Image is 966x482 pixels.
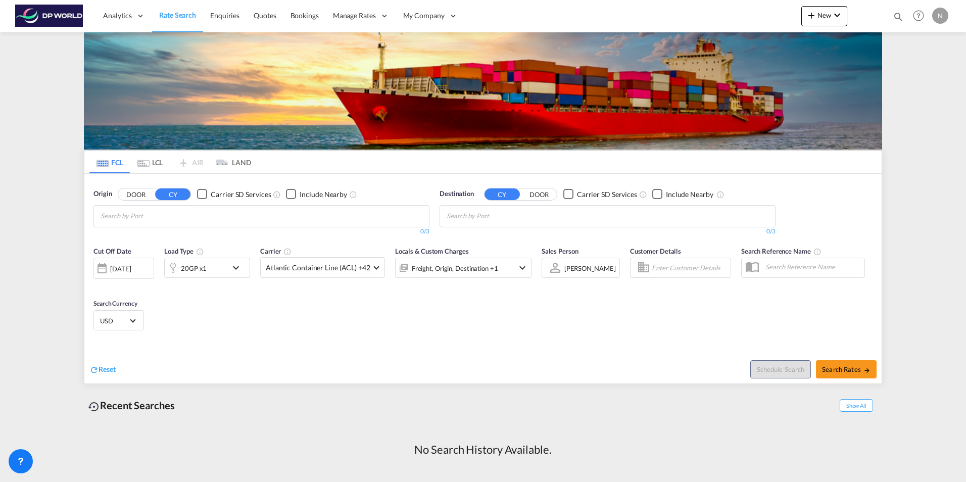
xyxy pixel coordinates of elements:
div: 0/3 [440,227,776,236]
span: Load Type [164,247,204,255]
md-icon: icon-information-outline [196,248,204,256]
span: Search Currency [93,300,137,307]
div: Freight Origin Destination Factory Stuffing [412,261,498,275]
span: Carrier [260,247,292,255]
div: [PERSON_NAME] [564,264,616,272]
div: OriginDOOR CY Checkbox No InkUnchecked: Search for CY (Container Yard) services for all selected ... [84,174,882,383]
img: c08ca190194411f088ed0f3ba295208c.png [15,5,83,27]
input: Search Reference Name [760,259,864,274]
div: 0/3 [93,227,429,236]
span: My Company [403,11,445,21]
span: Rate Search [159,11,196,19]
div: icon-magnify [893,11,904,26]
button: Search Ratesicon-arrow-right [816,360,877,378]
md-icon: icon-chevron-down [230,262,247,274]
div: Recent Searches [84,394,179,417]
span: Help [910,7,927,24]
input: Enter Customer Details [652,260,728,275]
span: Destination [440,189,474,199]
span: Analytics [103,11,132,21]
md-icon: icon-plus 400-fg [805,9,817,21]
span: Locals & Custom Charges [395,247,469,255]
div: N [932,8,948,24]
span: Enquiries [210,11,239,20]
button: CY [155,188,190,200]
input: Chips input. [101,208,197,224]
div: Carrier SD Services [211,189,271,200]
input: Chips input. [447,208,543,224]
span: Search Rates [822,365,871,373]
span: Quotes [254,11,276,20]
md-icon: Unchecked: Search for CY (Container Yard) services for all selected carriers.Checked : Search for... [639,190,647,199]
md-select: Select Currency: $ USDUnited States Dollar [99,313,138,328]
img: LCL+%26+FCL+BACKGROUND.png [84,32,882,150]
md-icon: icon-arrow-right [863,367,871,374]
span: Reset [99,365,116,373]
md-icon: icon-chevron-down [831,9,843,21]
span: Cut Off Date [93,247,131,255]
div: No Search History Available. [414,442,551,458]
md-icon: Unchecked: Ignores neighbouring ports when fetching rates.Checked : Includes neighbouring ports w... [349,190,357,199]
md-pagination-wrapper: Use the left and right arrow keys to navigate between tabs [89,151,251,173]
span: Atlantic Container Line (ACL) +42 [266,263,370,273]
md-checkbox: Checkbox No Ink [197,189,271,200]
span: Show All [840,399,873,412]
md-icon: The selected Trucker/Carrierwill be displayed in the rate results If the rates are from another f... [283,248,292,256]
button: icon-plus 400-fgNewicon-chevron-down [801,6,847,26]
button: Note: By default Schedule search will only considerorigin ports, destination ports and cut off da... [750,360,811,378]
button: DOOR [118,188,154,200]
md-icon: Unchecked: Search for CY (Container Yard) services for all selected carriers.Checked : Search for... [273,190,281,199]
div: Freight Origin Destination Factory Stuffingicon-chevron-down [395,258,532,278]
md-tab-item: FCL [89,151,130,173]
md-select: Sales Person: Nicole Hinton [563,261,617,275]
div: Help [910,7,932,25]
span: New [805,11,843,19]
md-icon: Your search will be saved by the below given name [813,248,822,256]
md-tab-item: LCL [130,151,170,173]
div: 20GP x1 [181,261,207,275]
span: Bookings [291,11,319,20]
div: Include Nearby [666,189,713,200]
span: Manage Rates [333,11,376,21]
div: [DATE] [93,258,154,279]
button: DOOR [521,188,557,200]
span: Sales Person [542,247,578,255]
md-icon: icon-refresh [89,365,99,374]
div: 20GP x1icon-chevron-down [164,258,250,278]
md-checkbox: Checkbox No Ink [286,189,347,200]
md-icon: Unchecked: Ignores neighbouring ports when fetching rates.Checked : Includes neighbouring ports w... [716,190,725,199]
button: CY [485,188,520,200]
div: Include Nearby [300,189,347,200]
md-icon: icon-magnify [893,11,904,22]
md-icon: icon-backup-restore [88,401,100,413]
span: USD [100,316,128,325]
div: Carrier SD Services [577,189,637,200]
md-icon: icon-chevron-down [516,262,528,274]
md-checkbox: Checkbox No Ink [652,189,713,200]
span: Origin [93,189,112,199]
div: icon-refreshReset [89,364,116,375]
md-chips-wrap: Chips container with autocompletion. Enter the text area, type text to search, and then use the u... [445,206,547,224]
span: Customer Details [630,247,681,255]
span: Search Reference Name [741,247,822,255]
div: [DATE] [110,264,131,273]
md-chips-wrap: Chips container with autocompletion. Enter the text area, type text to search, and then use the u... [99,206,201,224]
md-datepicker: Select [93,278,101,292]
md-checkbox: Checkbox No Ink [563,189,637,200]
md-tab-item: LAND [211,151,251,173]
